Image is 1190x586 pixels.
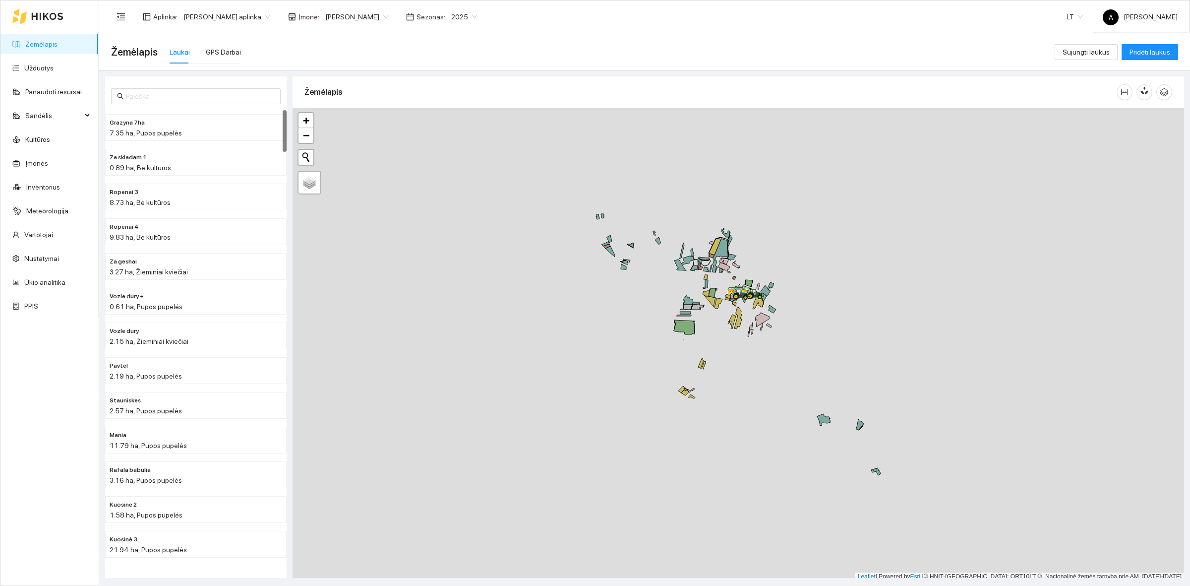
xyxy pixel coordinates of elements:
[406,13,414,21] span: calendar
[1117,84,1132,100] button: column-width
[110,257,137,266] span: Za geshai
[126,91,275,102] input: Paieška
[25,40,58,48] a: Žemėlapis
[303,129,309,141] span: −
[25,159,48,167] a: Įmonės
[298,172,320,194] a: Layers
[298,128,313,143] a: Zoom out
[110,292,144,301] span: Vozle dury +
[451,9,477,24] span: 2025
[117,93,124,100] span: search
[110,407,182,415] span: 2.57 ha, Pupos pupelės
[110,326,139,336] span: Vozle dury
[24,302,38,310] a: PPIS
[1055,44,1118,60] button: Sujungti laukus
[110,535,137,544] span: Kuosinė 3
[110,337,188,345] span: 2.15 ha, Žieminiai kviečiai
[1109,9,1113,25] span: A
[110,465,151,475] span: Rafala babulia
[170,47,190,58] div: Laukai
[110,372,182,380] span: 2.19 ha, Pupos pupelės
[25,88,82,96] a: Panaudoti resursai
[110,546,187,554] span: 21.94 ha, Pupos pupelės
[110,442,187,450] span: 11.79 ha, Pupos pupelės
[304,78,1117,106] div: Žemėlapis
[110,361,128,371] span: Pavtel
[110,431,126,440] span: Mania
[1122,48,1178,56] a: Pridėti laukus
[110,222,138,232] span: Ropenai 4
[1103,13,1178,21] span: [PERSON_NAME]
[25,135,50,143] a: Kultūros
[1063,47,1110,58] span: Sujungti laukus
[153,11,178,22] span: Aplinka :
[910,573,921,580] a: Esri
[26,183,60,191] a: Inventorius
[24,64,54,72] a: Užduotys
[110,129,182,137] span: 7.35 ha, Pupos pupelės
[858,573,876,580] a: Leaflet
[325,9,388,24] span: Jerzy Gvozdovič
[110,233,171,241] span: 9.83 ha, Be kultūros
[24,231,53,239] a: Vartotojai
[922,573,924,580] span: |
[416,11,445,22] span: Sezonas :
[111,7,131,27] button: menu-fold
[303,114,309,127] span: +
[117,12,125,21] span: menu-fold
[1117,88,1132,96] span: column-width
[110,476,182,484] span: 3.16 ha, Pupos pupelės
[1130,47,1170,58] span: Pridėti laukus
[24,255,59,262] a: Nustatymai
[1067,9,1083,24] span: LT
[110,153,147,162] span: Za skladam 1
[206,47,241,58] div: GPS Darbai
[110,268,188,276] span: 3.27 ha, Žieminiai kviečiai
[110,198,171,206] span: 8.73 ha, Be kultūros
[1055,48,1118,56] a: Sujungti laukus
[110,188,138,197] span: Ropenai 3
[143,13,151,21] span: layout
[111,44,158,60] span: Žemėlapis
[298,150,313,165] button: Initiate a new search
[288,13,296,21] span: shop
[1122,44,1178,60] button: Pridėti laukus
[110,164,171,172] span: 0.89 ha, Be kultūros
[26,207,68,215] a: Meteorologija
[183,9,270,24] span: Jerzy Gvozdovicz aplinka
[298,113,313,128] a: Zoom in
[25,106,82,126] span: Sandėlis
[110,118,145,128] span: Grazyna 7ha
[24,278,65,286] a: Ūkio analitika
[855,573,1184,581] div: | Powered by © HNIT-[GEOGRAPHIC_DATA]; ORT10LT ©, Nacionalinė žemės tarnyba prie AM, [DATE]-[DATE]
[110,396,141,405] span: Stauniskes
[110,511,182,519] span: 1.58 ha, Pupos pupelės
[110,303,182,311] span: 0.61 ha, Pupos pupelės
[298,11,319,22] span: Įmonė :
[110,500,137,510] span: Kuosine 2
